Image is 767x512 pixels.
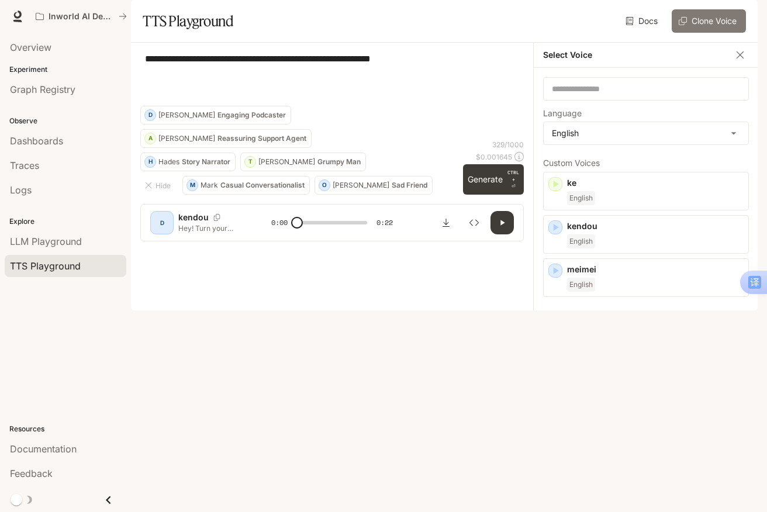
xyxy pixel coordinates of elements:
a: Docs [623,9,662,33]
p: Engaging Podcaster [217,112,286,119]
p: kendou [567,220,744,232]
p: Language [543,109,582,117]
div: English [544,122,748,144]
p: Reassuring Support Agent [217,135,306,142]
button: O[PERSON_NAME]Sad Friend [315,176,433,195]
p: Sad Friend [392,182,427,189]
p: ⏎ [507,169,519,190]
button: All workspaces [30,5,132,28]
button: MMarkCasual Conversationalist [182,176,310,195]
span: English [567,191,595,205]
div: T [245,153,255,171]
p: Inworld AI Demos [49,12,114,22]
span: English [567,234,595,248]
div: D [153,213,171,232]
span: 0:22 [376,217,393,229]
p: [PERSON_NAME] [333,182,389,189]
p: Story Narrator [182,158,230,165]
div: M [187,176,198,195]
h1: TTS Playground [143,9,233,33]
p: 329 / 1000 [492,140,524,150]
button: HHadesStory Narrator [140,153,236,171]
p: [PERSON_NAME] [258,158,315,165]
p: kendou [178,212,209,223]
div: D [145,106,156,124]
button: Hide [140,176,178,195]
button: A[PERSON_NAME]Reassuring Support Agent [140,129,312,148]
span: 0:00 [271,217,288,229]
button: T[PERSON_NAME]Grumpy Man [240,153,366,171]
button: GenerateCTRL +⏎ [463,164,524,195]
p: Mark [201,182,218,189]
button: Inspect [462,211,486,234]
button: Clone Voice [672,9,746,33]
button: Copy Voice ID [209,214,225,221]
div: A [145,129,156,148]
p: meimei [567,264,744,275]
p: Hey! Turn your phone into a digital camera—like, instantly. This magnetic grip? Total game-change... [178,223,243,233]
p: CTRL + [507,169,519,183]
button: D[PERSON_NAME]Engaging Podcaster [140,106,291,124]
div: O [319,176,330,195]
p: Grumpy Man [317,158,361,165]
p: Custom Voices [543,159,749,167]
p: Casual Conversationalist [220,182,305,189]
p: [PERSON_NAME] [158,135,215,142]
span: English [567,278,595,292]
div: H [145,153,156,171]
button: Download audio [434,211,458,234]
p: [PERSON_NAME] [158,112,215,119]
p: ke [567,177,744,189]
p: Hades [158,158,179,165]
